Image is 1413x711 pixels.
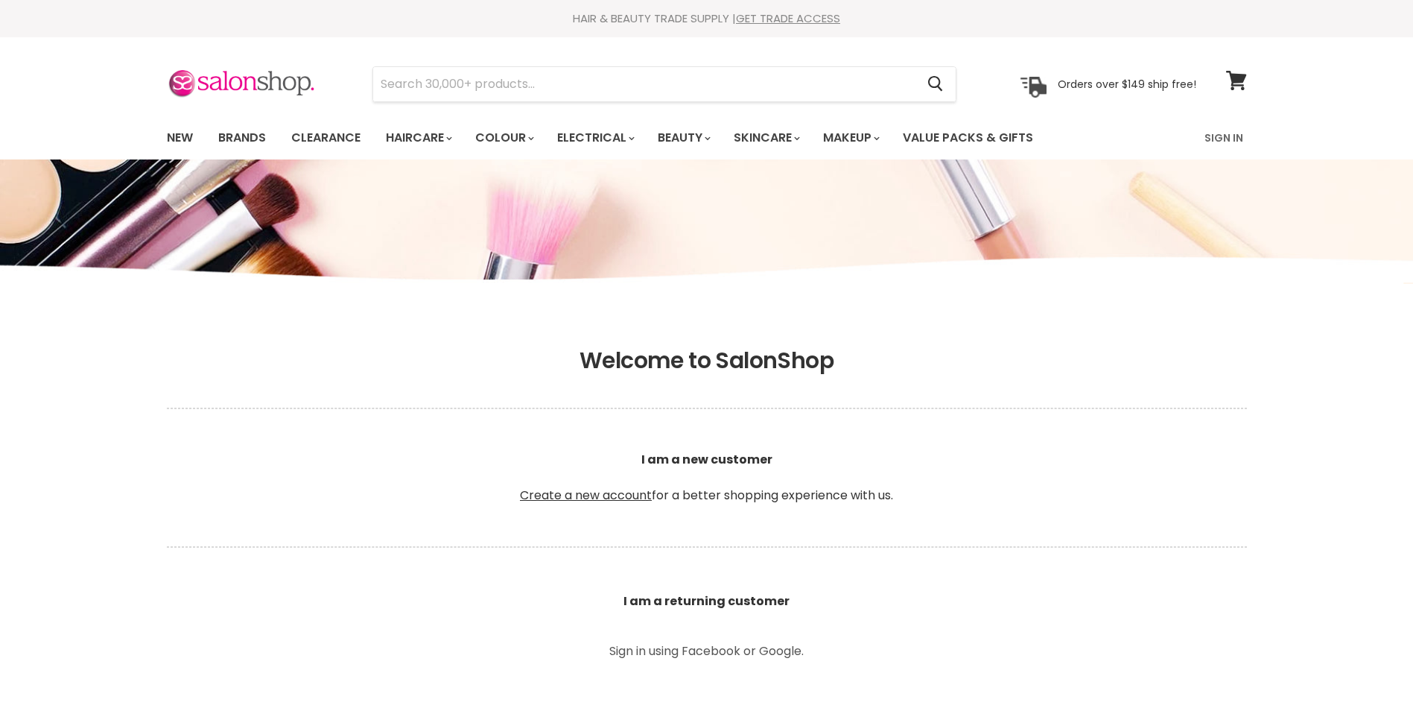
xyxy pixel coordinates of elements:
[1058,77,1196,90] p: Orders over $149 ship free!
[375,122,461,154] a: Haircare
[723,122,809,154] a: Skincare
[736,10,840,26] a: GET TRADE ACCESS
[207,122,277,154] a: Brands
[892,122,1044,154] a: Value Packs & Gifts
[623,592,790,610] b: I am a returning customer
[641,451,772,468] b: I am a new customer
[167,347,1247,374] h1: Welcome to SalonShop
[373,67,916,101] input: Search
[647,122,720,154] a: Beauty
[520,487,652,504] a: Create a new account
[464,122,543,154] a: Colour
[148,116,1266,159] nav: Main
[156,116,1120,159] ul: Main menu
[546,122,644,154] a: Electrical
[539,645,874,657] p: Sign in using Facebook or Google.
[812,122,889,154] a: Makeup
[916,67,956,101] button: Search
[156,122,204,154] a: New
[372,66,956,102] form: Product
[280,122,372,154] a: Clearance
[148,11,1266,26] div: HAIR & BEAUTY TRADE SUPPLY |
[1196,122,1252,154] a: Sign In
[167,415,1247,540] p: for a better shopping experience with us.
